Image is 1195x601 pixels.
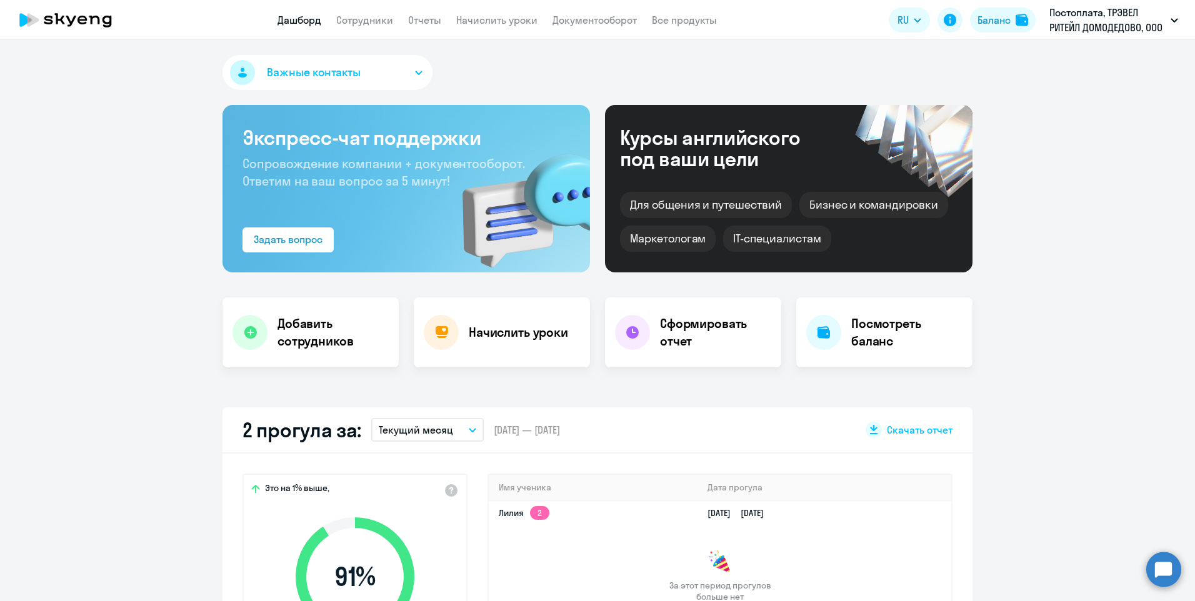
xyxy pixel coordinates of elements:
span: Скачать отчет [887,423,952,437]
button: Задать вопрос [242,227,334,252]
a: Документооборот [552,14,637,26]
button: Текущий месяц [371,418,484,442]
button: Постоплата, ТРЭВЕЛ РИТЕЙЛ ДОМОДЕДОВО, ООО [1043,5,1184,35]
span: 91 % [283,562,427,592]
p: Текущий месяц [379,422,453,437]
div: Баланс [977,12,1011,27]
img: balance [1016,14,1028,26]
button: Балансbalance [970,7,1036,32]
a: Отчеты [408,14,441,26]
div: Маркетологам [620,226,716,252]
span: RU [897,12,909,27]
div: Бизнес и командировки [799,192,948,218]
button: RU [889,7,930,32]
span: Сопровождение компании + документооборот. Ответим на ваш вопрос за 5 минут! [242,156,525,189]
a: Сотрудники [336,14,393,26]
span: Это на 1% выше, [265,482,329,497]
span: Важные контакты [267,64,361,81]
a: Лилия2 [499,507,549,519]
h2: 2 прогула за: [242,417,361,442]
a: Начислить уроки [456,14,537,26]
button: Важные контакты [222,55,432,90]
th: Дата прогула [697,475,951,500]
img: congrats [707,550,732,575]
h4: Добавить сотрудников [277,315,389,350]
div: Курсы английского под ваши цели [620,127,834,169]
div: Для общения и путешествий [620,192,792,218]
div: Задать вопрос [254,232,322,247]
h4: Начислить уроки [469,324,568,341]
h3: Экспресс-чат поддержки [242,125,570,150]
h4: Сформировать отчет [660,315,771,350]
span: [DATE] — [DATE] [494,423,560,437]
a: Дашборд [277,14,321,26]
h4: Посмотреть баланс [851,315,962,350]
div: IT-специалистам [723,226,831,252]
img: bg-img [444,132,590,272]
th: Имя ученика [489,475,697,500]
a: Все продукты [652,14,717,26]
p: Постоплата, ТРЭВЕЛ РИТЕЙЛ ДОМОДЕДОВО, ООО [1049,5,1166,35]
app-skyeng-badge: 2 [530,506,549,520]
a: [DATE][DATE] [707,507,774,519]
